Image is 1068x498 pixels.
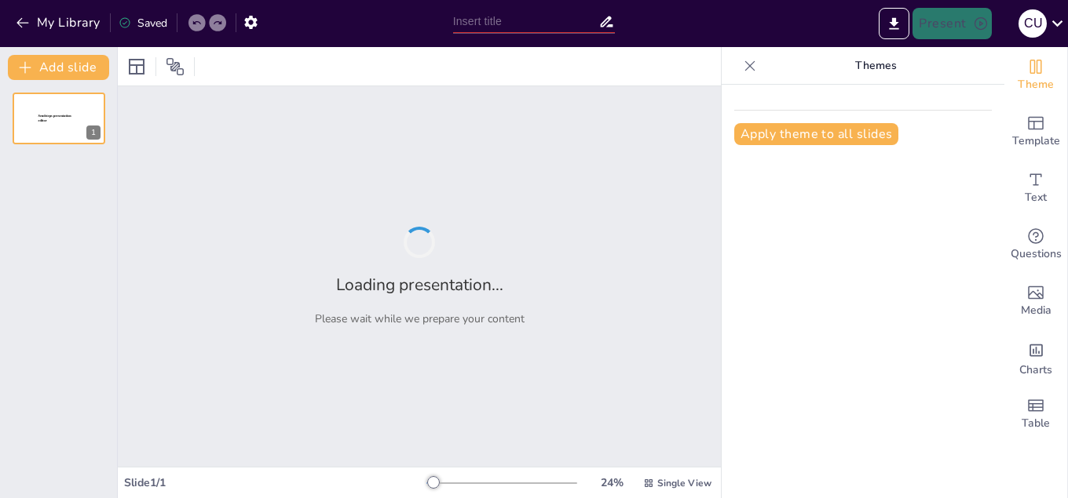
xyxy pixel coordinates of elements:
div: Get real-time input from your audience [1004,216,1067,273]
div: Add a table [1004,386,1067,442]
div: Saved [119,16,167,31]
p: Please wait while we prepare your content [315,311,525,326]
span: Table [1022,415,1050,432]
div: Add ready made slides [1004,104,1067,160]
button: Add slide [8,55,109,80]
div: Change the overall theme [1004,47,1067,104]
span: Questions [1011,245,1062,263]
input: Insert title [453,10,599,33]
div: C U [1019,9,1047,38]
div: Add charts and graphs [1004,329,1067,386]
span: Theme [1018,76,1054,93]
span: Position [166,57,185,76]
div: Layout [124,54,149,79]
h2: Loading presentation... [336,274,503,296]
button: Export to PowerPoint [879,8,909,39]
span: Template [1012,133,1060,150]
div: Add images, graphics, shapes or video [1004,273,1067,329]
button: Apply theme to all slides [734,123,898,145]
button: My Library [12,10,107,35]
div: Slide 1 / 1 [124,475,426,490]
span: Sendsteps presentation editor [38,115,71,123]
div: 24 % [593,475,631,490]
span: Text [1025,189,1047,206]
button: C U [1019,8,1047,39]
span: Single View [657,477,711,489]
div: 1 [86,125,101,140]
button: Present [913,8,991,39]
div: 1 [13,93,105,144]
span: Charts [1019,362,1052,379]
span: Media [1021,302,1052,319]
div: Add text boxes [1004,160,1067,216]
p: Themes [763,47,989,85]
